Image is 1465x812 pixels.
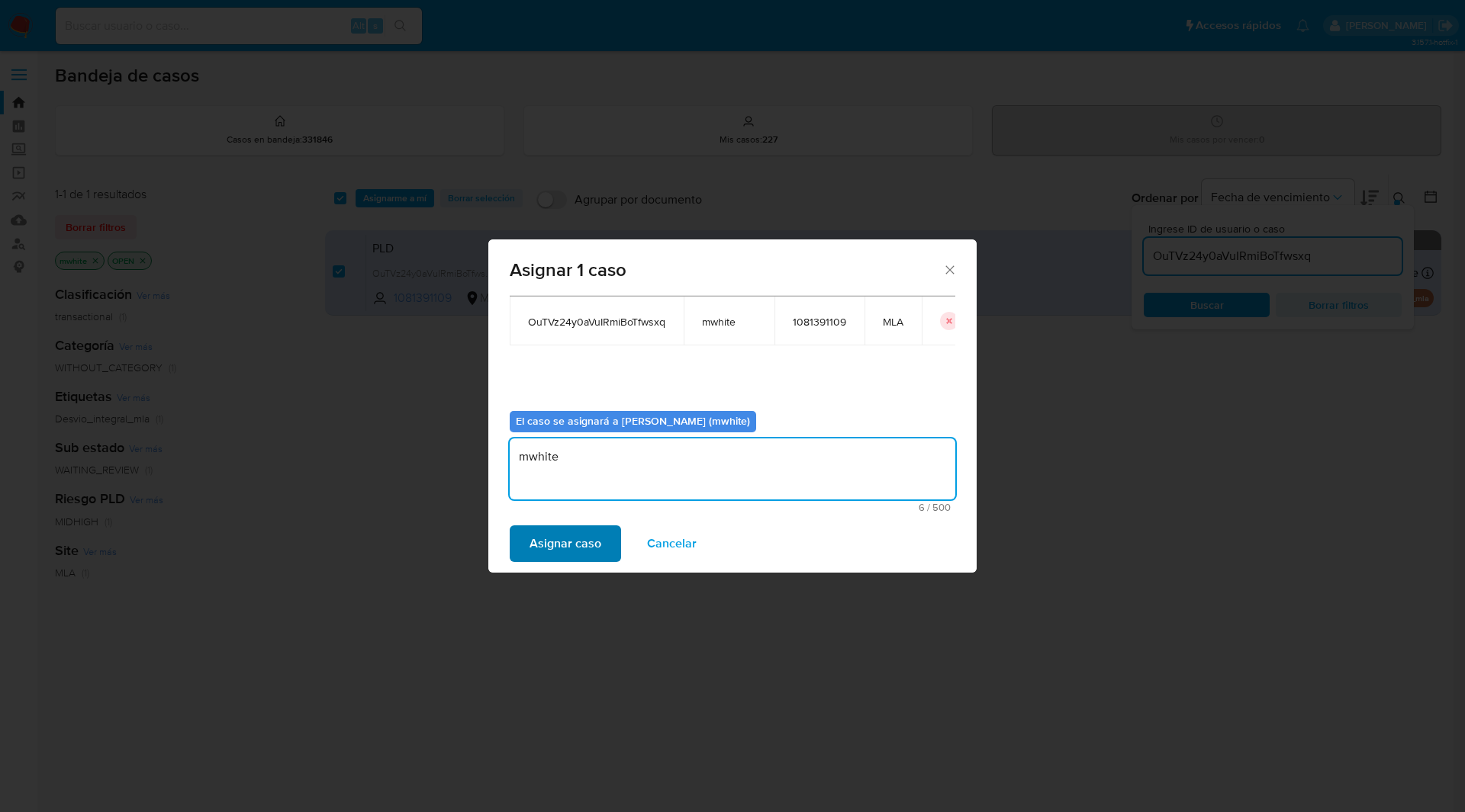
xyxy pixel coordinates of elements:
[940,312,958,330] button: icon-button
[702,315,756,329] span: mwhite
[516,413,750,428] b: El caso se asignará a [PERSON_NAME] (mwhite)
[510,438,955,499] textarea: mwhite
[647,527,697,560] span: Cancelar
[627,525,716,562] button: Cancelar
[883,315,903,329] span: MLA
[793,315,846,329] span: 1081391109
[510,525,621,562] button: Asignar caso
[942,262,956,276] button: Cerrar ventana
[528,315,665,329] span: OuTVz24y0aVuIRmiBoTfwsxq
[488,239,977,573] div: assign-modal
[530,527,601,560] span: Asignar caso
[510,261,942,279] span: Asignar 1 caso
[514,502,951,512] span: Máximo 500 caracteres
